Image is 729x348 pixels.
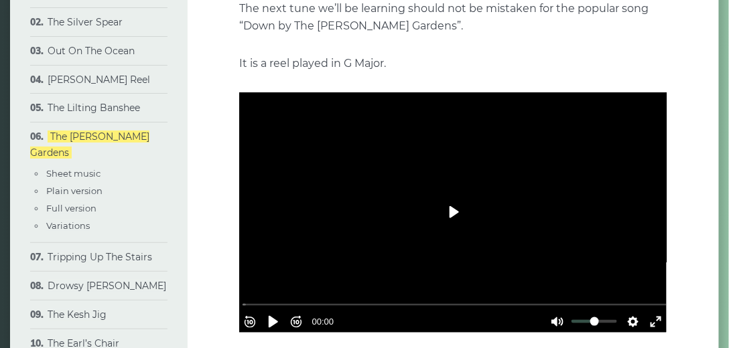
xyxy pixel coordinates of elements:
[46,168,101,179] a: Sheet music
[48,45,135,57] a: Out On The Ocean
[48,16,123,28] a: The Silver Spear
[48,74,150,86] a: [PERSON_NAME] Reel
[48,309,107,321] a: The Kesh Jig
[239,55,667,72] p: It is a reel played in G Major.
[48,251,152,263] a: Tripping Up The Stairs
[46,220,90,231] a: Variations
[46,185,103,196] a: Plain version
[48,102,140,114] a: The Lilting Banshee
[46,203,96,213] a: Full version
[30,130,149,159] a: The [PERSON_NAME] Gardens
[48,280,166,292] a: Drowsy [PERSON_NAME]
